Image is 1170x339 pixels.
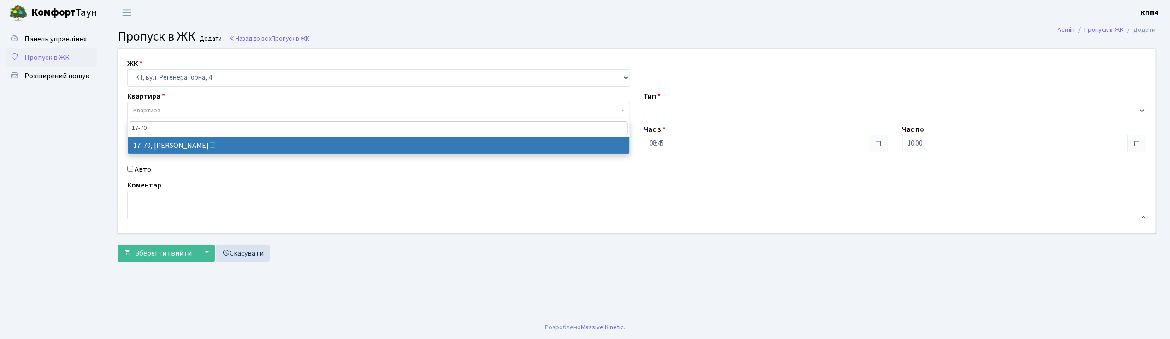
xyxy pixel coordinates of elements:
a: Скасувати [216,245,270,262]
small: Додати . [198,35,225,43]
label: Квартира [127,91,165,102]
li: 17-70, [PERSON_NAME] [128,137,630,154]
span: Панель управління [24,34,87,44]
b: Комфорт [31,5,76,20]
label: Час по [902,124,925,135]
a: Admin [1058,25,1075,35]
span: Пропуск в ЖК [272,34,309,43]
label: Тип [644,91,661,102]
a: Massive Kinetic [581,322,624,332]
span: Розширений пошук [24,71,89,81]
a: Назад до всіхПропуск в ЖК [229,34,309,43]
label: Авто [135,164,151,175]
span: Пропуск в ЖК [118,27,195,46]
b: КПП4 [1141,8,1159,18]
label: Коментар [127,180,161,191]
a: Пропуск в ЖК [5,48,97,67]
a: Розширений пошук [5,67,97,85]
a: Пропуск в ЖК [1085,25,1124,35]
button: Зберегти і вийти [118,245,198,262]
button: Переключити навігацію [115,5,138,20]
span: Зберегти і вийти [135,248,192,258]
li: Додати [1124,25,1156,35]
label: ЖК [127,58,142,69]
span: Квартира [133,106,160,115]
div: Розроблено . [545,322,625,333]
img: logo.png [9,4,28,22]
label: Час з [644,124,666,135]
span: Пропуск в ЖК [24,53,70,63]
nav: breadcrumb [1044,20,1170,40]
a: КПП4 [1141,7,1159,18]
span: Таун [31,5,97,21]
a: Панель управління [5,30,97,48]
